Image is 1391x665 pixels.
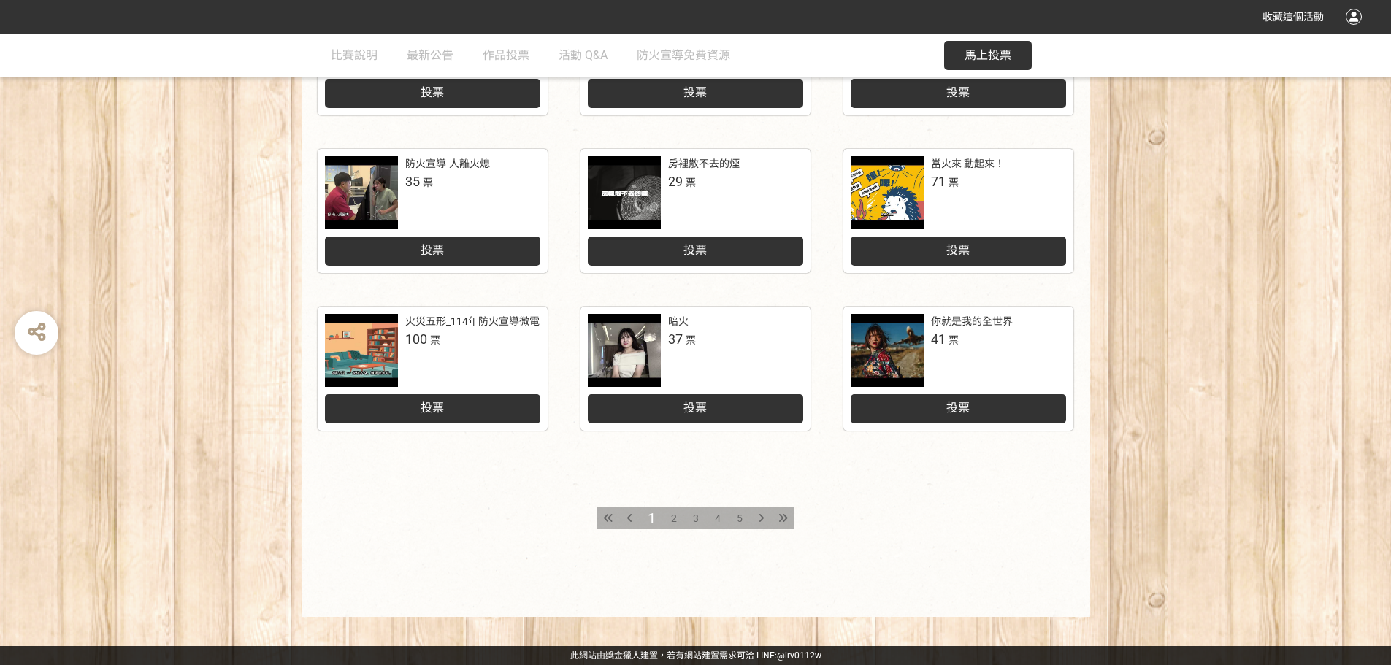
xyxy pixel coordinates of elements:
[421,401,444,415] span: 投票
[405,156,490,172] div: 防火宣導-人離火熄
[580,307,811,431] a: 暗火37票投票
[1262,11,1324,23] span: 收藏這個活動
[559,48,608,62] span: 活動 Q&A
[944,41,1032,70] button: 馬上投票
[421,243,444,257] span: 投票
[430,334,440,346] span: 票
[931,156,1005,172] div: 當火來 動起來！
[683,243,707,257] span: 投票
[648,510,656,527] span: 1
[843,307,1073,431] a: 你就是我的全世界41票投票
[423,177,433,188] span: 票
[405,314,591,329] div: 火災五形_114年防火宣導微電影徵選競賽
[671,512,677,524] span: 2
[668,156,740,172] div: 房裡散不去的煙
[683,401,707,415] span: 投票
[570,650,821,661] span: 可洽 LINE:
[843,149,1073,273] a: 當火來 動起來！71票投票
[931,174,946,189] span: 71
[570,650,737,661] a: 此網站由獎金獵人建置，若有網站建置需求
[405,331,427,347] span: 100
[949,334,959,346] span: 票
[331,34,378,77] a: 比賽說明
[693,512,699,524] span: 3
[946,243,970,257] span: 投票
[637,48,730,62] span: 防火宣導免費資源
[686,334,696,346] span: 票
[483,48,529,62] span: 作品投票
[668,174,683,189] span: 29
[580,149,811,273] a: 房裡散不去的煙29票投票
[318,307,548,431] a: 火災五形_114年防火宣導微電影徵選競賽100票投票
[737,512,743,524] span: 5
[407,34,453,77] a: 最新公告
[683,85,707,99] span: 投票
[715,512,721,524] span: 4
[318,149,548,273] a: 防火宣導-人離火熄35票投票
[686,177,696,188] span: 票
[421,85,444,99] span: 投票
[931,314,1013,329] div: 你就是我的全世界
[931,331,946,347] span: 41
[668,331,683,347] span: 37
[668,314,689,329] div: 暗火
[559,34,608,77] a: 活動 Q&A
[637,34,730,77] a: 防火宣導免費資源
[946,401,970,415] span: 投票
[483,34,529,77] a: 作品投票
[331,48,378,62] span: 比賽說明
[405,174,420,189] span: 35
[949,177,959,188] span: 票
[946,85,970,99] span: 投票
[777,650,821,661] a: @irv0112w
[965,48,1011,62] span: 馬上投票
[407,48,453,62] span: 最新公告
